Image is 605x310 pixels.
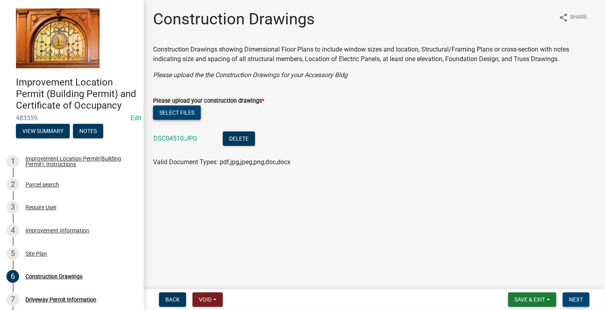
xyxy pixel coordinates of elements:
[6,178,19,191] div: 2
[570,13,587,22] span: Share
[16,124,70,138] button: View Summary
[6,224,19,237] div: 4
[131,114,141,122] wm-modal-confirm: Edit Application Number
[153,105,201,120] button: Select files
[153,71,348,79] i: Please upload the the Construction Drawings for your Accessory Bldg
[223,135,255,143] wm-modal-confirm: Delete Document
[6,293,19,306] div: 7
[73,129,103,135] wm-modal-confirm: Notes
[153,135,197,142] a: DSC04510.JPG
[26,182,59,187] div: Parcel search
[6,247,19,260] div: 5
[26,205,57,210] div: Require User
[199,296,212,303] span: Void
[26,228,89,233] div: Improvement Information
[131,114,141,122] a: Edit
[192,292,223,307] button: Void
[26,156,131,167] div: Improvement Location Permit(Building Permit): Instructions
[26,274,82,279] div: Construction Drawings
[26,251,47,256] div: Site Plan
[153,158,291,166] span: Valid Document Types: pdf,jpg,jpeg,png,doc,docx
[26,297,96,302] div: Driveway Permit Information
[559,13,568,22] i: share
[508,292,556,307] button: Save & Exit
[16,114,128,122] span: 483359
[563,292,589,307] button: Next
[6,201,19,214] div: 3
[16,129,70,135] wm-modal-confirm: Summary
[223,131,255,146] button: Delete
[153,98,264,104] label: Please upload your construction drawings
[552,10,594,25] button: shareShare
[6,155,19,168] div: 1
[73,124,103,138] button: Notes
[16,8,100,68] img: Jasper County, Indiana
[153,10,315,29] h1: Construction Drawings
[159,292,186,307] button: Back
[515,296,545,303] span: Save & Exit
[16,77,137,111] h4: Improvement Location Permit (Building Permit) and Certificate of Occupancy
[165,296,180,303] span: Back
[6,270,19,283] div: 6
[153,45,595,64] p: Construction Drawings showing Dimensional Floor Plans to include window sizes and location, Struc...
[569,296,583,303] span: Next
